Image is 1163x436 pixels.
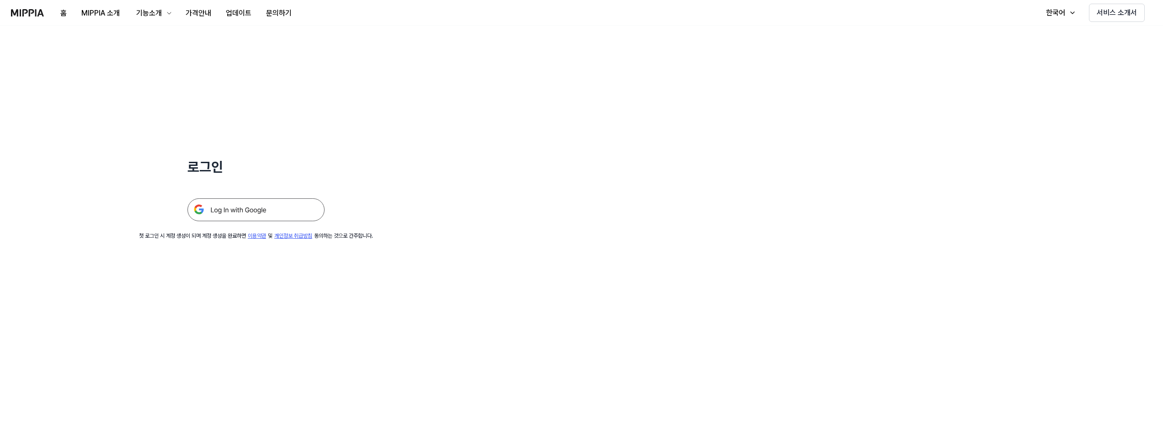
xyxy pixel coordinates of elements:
[187,198,325,221] img: 구글 로그인 버튼
[11,9,44,16] img: logo
[1089,4,1145,22] button: 서비스 소개서
[259,4,299,22] button: 문의하기
[248,233,266,239] a: 이용약관
[187,157,325,176] h1: 로그인
[178,4,219,22] button: 가격안내
[139,232,373,240] div: 첫 로그인 시 계정 생성이 되며 계정 생성을 완료하면 및 동의하는 것으로 간주합니다.
[274,233,312,239] a: 개인정보 취급방침
[1044,7,1067,18] div: 한국어
[219,4,259,22] button: 업데이트
[134,8,164,19] div: 기능소개
[53,4,74,22] button: 홈
[127,4,178,22] button: 기능소개
[219,0,259,26] a: 업데이트
[74,4,127,22] button: MIPPIA 소개
[1037,4,1082,22] button: 한국어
